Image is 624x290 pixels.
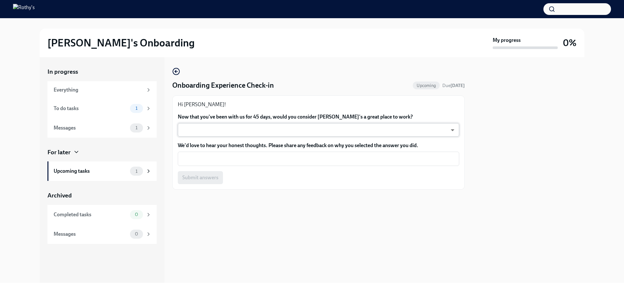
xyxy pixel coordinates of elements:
[132,125,141,130] span: 1
[47,205,157,224] a: Completed tasks0
[131,232,142,236] span: 0
[47,191,157,200] a: Archived
[442,83,465,88] span: Due
[47,68,157,76] a: In progress
[47,148,157,157] a: For later
[178,101,459,108] p: Hi [PERSON_NAME]!
[442,82,465,89] span: November 6th, 2025 08:00
[47,36,195,49] h2: [PERSON_NAME]'s Onboarding
[13,4,35,14] img: Rothy's
[178,113,459,120] label: Now that you've been with us for 45 days, would you consider [PERSON_NAME]'s a great place to work?
[47,148,71,157] div: For later
[54,211,127,218] div: Completed tasks
[54,86,143,94] div: Everything
[131,212,142,217] span: 0
[54,168,127,175] div: Upcoming tasks
[47,118,157,138] a: Messages1
[493,37,521,44] strong: My progress
[47,224,157,244] a: Messages0
[178,142,459,149] label: We'd love to hear your honest thoughts. Please share any feedback on why you selected the answer ...
[47,81,157,99] a: Everything
[132,106,141,111] span: 1
[54,231,127,238] div: Messages
[450,83,465,88] strong: [DATE]
[413,83,440,88] span: Upcoming
[172,81,274,90] h4: Onboarding Experience Check-in
[563,37,577,49] h3: 0%
[54,105,127,112] div: To do tasks
[47,161,157,181] a: Upcoming tasks1
[54,124,127,132] div: Messages
[132,169,141,174] span: 1
[47,99,157,118] a: To do tasks1
[178,123,459,137] div: ​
